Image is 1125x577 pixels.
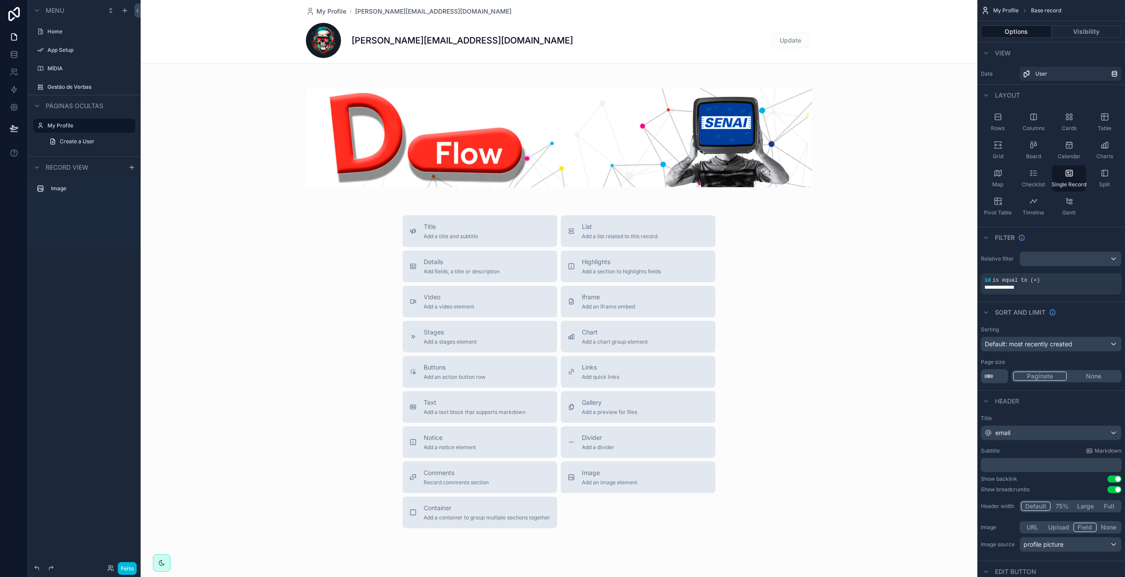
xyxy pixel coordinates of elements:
button: Paginate [1013,371,1067,381]
button: email [981,425,1121,440]
button: Default [1021,501,1051,511]
span: Create a User [60,138,94,145]
button: Columns [1016,109,1050,135]
button: Calendar [1052,137,1086,163]
label: Image source [981,541,1016,548]
a: Markdown [1086,447,1121,454]
h1: [PERSON_NAME][EMAIL_ADDRESS][DOMAIN_NAME] [352,34,573,47]
a: Create a User [44,134,135,149]
span: email [995,428,1010,437]
span: Pivot Table [984,209,1012,216]
button: Large [1073,501,1098,511]
button: Gantt [1052,193,1086,220]
div: scrollable content [981,458,1121,472]
label: Subtitle [981,447,1000,454]
button: None [1097,523,1120,532]
div: Show backlink [981,475,1017,483]
button: Table [1088,109,1121,135]
span: Board [1026,153,1041,160]
span: Table [1098,125,1111,132]
span: Split [1099,181,1110,188]
span: My Profile [316,7,346,16]
button: Map [981,165,1015,192]
div: scrollable content [28,178,141,204]
button: Checklist [1016,165,1050,192]
button: Single Record [1052,165,1086,192]
label: MÍDIA [47,65,130,72]
span: Sort And Limit [995,308,1045,317]
button: Charts [1088,137,1121,163]
span: Markdown [1095,447,1121,454]
a: User [1020,67,1121,81]
font: Feito [121,565,134,572]
span: is equal to (=) [992,277,1040,283]
label: Page size [981,359,1005,366]
span: Single Record [1052,181,1086,188]
span: Grid [993,153,1003,160]
span: Timeline [1023,209,1044,216]
span: Rows [991,125,1005,132]
button: Board [1016,137,1050,163]
button: Pivot Table [981,193,1015,220]
font: Menu [46,7,64,14]
button: Upload [1044,523,1073,532]
label: Sorting [981,326,999,333]
div: Show breadcrumbs [981,486,1030,493]
label: Image [981,524,1016,531]
span: Checklist [1022,181,1045,188]
span: User [1035,70,1047,77]
span: Base record [1031,7,1061,14]
button: Grid [981,137,1015,163]
span: Map [992,181,1003,188]
label: Header width [981,503,1016,510]
label: Home [47,28,130,35]
label: Gestão de Verbas [47,83,130,91]
label: Relative filter [981,255,1016,262]
span: View [995,49,1011,58]
button: Split [1088,165,1121,192]
button: Cards [1052,109,1086,135]
label: App Setup [47,47,130,54]
span: Layout [995,91,1020,100]
a: [PERSON_NAME][EMAIL_ADDRESS][DOMAIN_NAME] [355,7,512,16]
label: Data [981,70,1016,77]
span: Default: most recently created [985,340,1072,348]
span: Charts [1096,153,1113,160]
span: Cards [1062,125,1077,132]
span: Calendar [1058,153,1081,160]
button: 75% [1051,501,1073,511]
button: profile picture [1020,537,1121,552]
label: Image [51,185,128,192]
button: Visibility [1052,25,1122,38]
span: profile picture [1023,540,1063,549]
span: Columns [1023,125,1045,132]
button: Field [1073,523,1097,532]
button: URL [1021,523,1044,532]
button: Timeline [1016,193,1050,220]
span: Record view [46,163,88,172]
label: My Profile [47,122,130,129]
span: My Profile [993,7,1019,14]
button: Default: most recently created [981,337,1121,352]
span: Gantt [1062,209,1076,216]
span: Header [995,397,1019,406]
font: Páginas ocultas [46,102,103,109]
button: Rows [981,109,1015,135]
label: Title [981,415,1121,422]
a: My Profile [306,7,346,16]
span: id [984,277,991,283]
button: None [1067,371,1120,381]
button: Full [1098,501,1120,511]
button: Feito [118,562,137,575]
span: Filter [995,233,1015,242]
button: Options [981,25,1052,38]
